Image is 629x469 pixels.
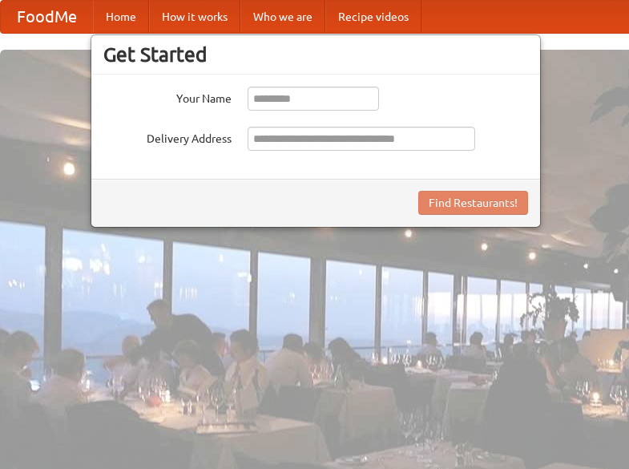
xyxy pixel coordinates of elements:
[240,1,325,33] a: Who we are
[103,42,528,67] h3: Get Started
[325,1,421,33] a: Recipe videos
[93,1,149,33] a: Home
[1,1,93,33] a: FoodMe
[103,87,232,107] label: Your Name
[103,127,232,147] label: Delivery Address
[418,191,528,215] button: Find Restaurants!
[149,1,240,33] a: How it works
